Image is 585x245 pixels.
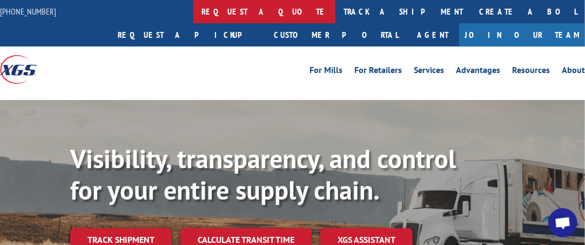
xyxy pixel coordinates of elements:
a: For Mills [310,66,342,78]
a: Customer Portal [266,23,406,47]
b: Visibility, transparency, and control for your entire supply chain. [70,142,456,207]
a: Join Our Team [459,23,585,47]
a: Advantages [456,66,500,78]
a: Agent [406,23,459,47]
a: Request a pickup [110,23,266,47]
a: Open chat [548,208,577,237]
a: Services [414,66,444,78]
a: Resources [512,66,550,78]
a: About [562,66,585,78]
a: For Retailers [354,66,402,78]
